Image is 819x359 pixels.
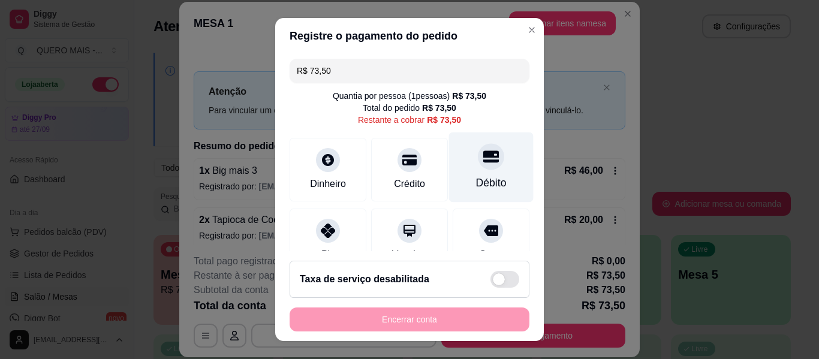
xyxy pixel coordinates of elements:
[310,177,346,191] div: Dinheiro
[333,90,486,102] div: Quantia por pessoa ( 1 pessoas)
[300,272,429,286] h2: Taxa de serviço desabilitada
[297,59,522,83] input: Ex.: hambúrguer de cordeiro
[476,175,507,191] div: Débito
[394,177,425,191] div: Crédito
[479,248,503,262] div: Outro
[392,248,427,262] div: Voucher
[522,20,541,40] button: Close
[427,114,461,126] div: R$ 73,50
[358,114,461,126] div: Restante a cobrar
[452,90,486,102] div: R$ 73,50
[363,102,456,114] div: Total do pedido
[275,18,544,54] header: Registre o pagamento do pedido
[321,248,335,262] div: Pix
[422,102,456,114] div: R$ 73,50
